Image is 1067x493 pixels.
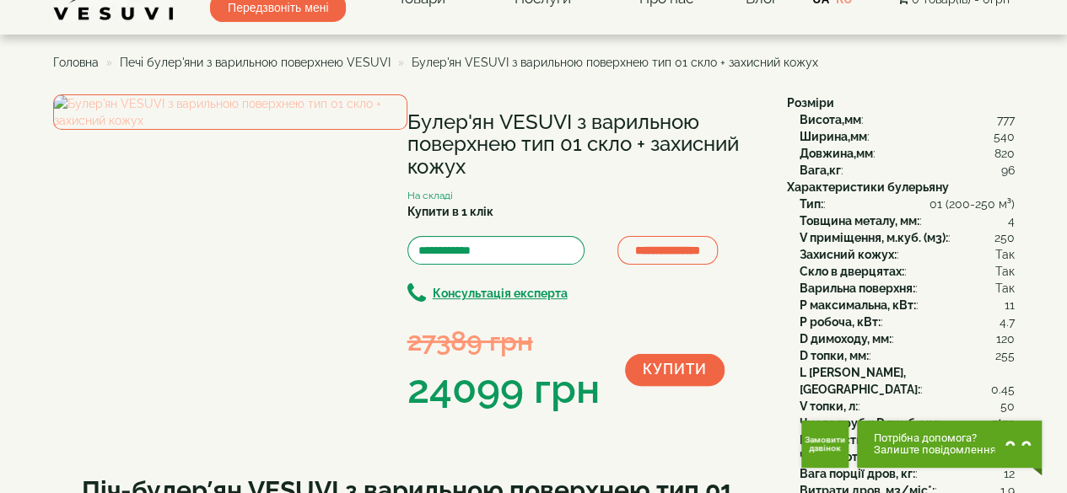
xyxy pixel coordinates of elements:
[994,229,1015,246] span: 250
[800,214,919,228] b: Товщина металу, мм:
[996,330,1015,347] span: 120
[874,432,996,444] span: Потрібна допомога?
[800,465,1015,482] div: :
[800,297,1015,313] div: :
[800,280,1015,297] div: :
[800,197,823,211] b: Тип:
[800,448,1015,465] div: :
[800,330,1015,347] div: :
[800,398,1015,415] div: :
[53,56,99,69] a: Головна
[787,96,834,110] b: Розміри
[930,196,1015,212] span: 01 (200-250 м³)
[800,364,1015,398] div: :
[991,381,1015,398] span: 0.45
[800,212,1015,229] div: :
[800,366,920,396] b: L [PERSON_NAME], [GEOGRAPHIC_DATA]:
[800,162,1015,179] div: :
[800,313,1015,330] div: :
[787,180,949,194] b: Характеристики булерьяну
[997,111,1015,128] span: 777
[407,203,493,220] label: Купити в 1 клік
[800,450,926,464] b: Час роботи, порц. год:
[995,246,1015,263] span: Так
[625,354,725,386] button: Купити
[1004,465,1015,482] span: 12
[800,111,1015,128] div: :
[120,56,391,69] a: Печі булер'яни з варильною поверхнею VESUVI
[800,281,915,295] b: Варильна поверхня:
[800,349,869,362] b: D топки, мм:
[800,196,1015,212] div: :
[805,436,845,453] span: Замовити дзвінок
[412,56,818,69] span: Булер'ян VESUVI з варильною поверхнею тип 01 скло + захисний кожух
[800,431,1015,448] div: :
[407,322,600,360] div: 27389 грн
[995,280,1015,297] span: Так
[800,128,1015,145] div: :
[800,433,998,447] b: Швидкість нагріву повітря, м3/хв:
[800,415,1015,431] div: :
[800,265,904,278] b: Скло в дверцятах:
[857,421,1042,468] button: Chat button
[800,347,1015,364] div: :
[874,444,996,456] span: Залиште повідомлення
[800,229,1015,246] div: :
[800,263,1015,280] div: :
[433,287,568,300] b: Консультація експерта
[800,147,873,160] b: Довжина,мм
[407,111,762,178] h1: Булер'ян VESUVI з варильною поверхнею тип 01 скло + захисний кожух
[800,163,841,177] b: Вага,кг
[407,190,453,201] small: На складі
[1000,313,1015,330] span: 4.7
[800,246,1015,263] div: :
[800,467,915,480] b: Вага порції дров, кг:
[800,332,892,346] b: D димоходу, мм:
[801,421,849,468] button: Get Call button
[1005,297,1015,313] span: 11
[994,128,1015,145] span: 540
[407,361,600,418] div: 24099 грн
[800,416,940,430] b: Число труб x D труб, мм:
[995,347,1015,364] span: 255
[800,248,897,261] b: Захисний кожух:
[800,315,881,329] b: P робоча, кВт:
[995,263,1015,280] span: Так
[800,399,858,413] b: V топки, л:
[800,130,867,143] b: Ширина,мм
[800,113,861,126] b: Висота,мм
[1001,162,1015,179] span: 96
[994,145,1015,162] span: 820
[800,298,916,312] b: P максимальна, кВт:
[1008,212,1015,229] span: 4
[53,94,407,130] img: Булер'ян VESUVI з варильною поверхнею тип 01 скло + захисний кожух
[800,145,1015,162] div: :
[1000,398,1015,415] span: 50
[800,231,948,244] b: V приміщення, м.куб. (м3):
